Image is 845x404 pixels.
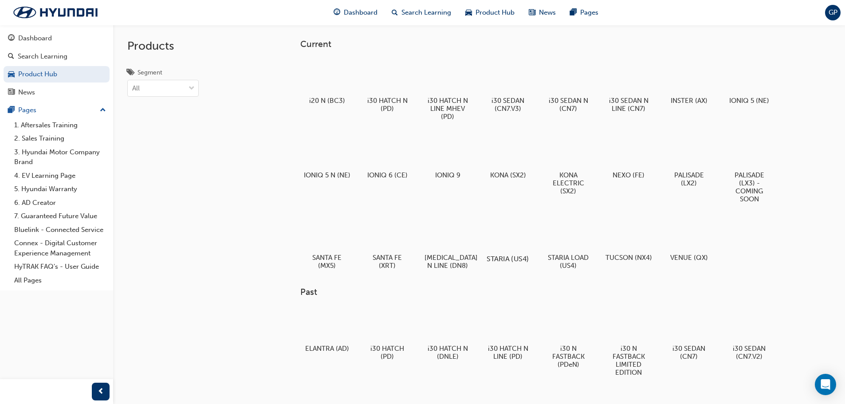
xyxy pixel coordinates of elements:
a: News [4,84,110,101]
a: STARIA (US4) [481,213,535,265]
h5: NEXO (FE) [605,171,652,179]
h5: TUCSON (NX4) [605,254,652,262]
h5: IONIQ 9 [424,171,471,179]
a: SANTA FE (XRT) [361,213,414,273]
a: Bluelink - Connected Service [11,223,110,237]
a: INSTER (AX) [662,56,715,108]
span: tags-icon [127,69,134,77]
span: guage-icon [334,7,340,18]
a: NEXO (FE) [602,131,655,182]
h5: i30 N FASTBACK LIMITED EDITION [605,345,652,377]
a: 1. Aftersales Training [11,118,110,132]
a: KONA (SX2) [481,131,535,182]
span: news-icon [529,7,535,18]
a: Product Hub [4,66,110,82]
a: i30 SEDAN N (CN7) [542,56,595,116]
div: Dashboard [18,33,52,43]
span: car-icon [465,7,472,18]
a: Dashboard [4,30,110,47]
div: Segment [138,68,162,77]
a: i30 SEDAN (CN7) [662,305,715,364]
span: search-icon [8,53,14,61]
a: guage-iconDashboard [326,4,385,22]
h5: i30 HATCH N LINE (PD) [485,345,531,361]
h5: ELANTRA (AD) [304,345,350,353]
a: 2. Sales Training [11,132,110,145]
div: Search Learning [18,51,67,62]
h5: i30 HATCH N LINE MHEV (PD) [424,97,471,121]
span: search-icon [392,7,398,18]
h5: SANTA FE (MX5) [304,254,350,270]
a: SANTA FE (MX5) [300,213,354,273]
h5: PALISADE (LX3) - COMING SOON [726,171,773,203]
span: News [539,8,556,18]
div: All [132,83,140,94]
a: i30 HATCH N LINE (PD) [481,305,535,364]
h5: IONIQ 6 (CE) [364,171,411,179]
h5: IONIQ 5 (NE) [726,97,773,105]
span: news-icon [8,89,15,97]
span: Dashboard [344,8,377,18]
a: i30 HATCH N (PD) [361,56,414,116]
a: HyTRAK FAQ's - User Guide [11,260,110,274]
span: guage-icon [8,35,15,43]
a: 6. AD Creator [11,196,110,210]
a: i30 SEDAN N LINE (CN7) [602,56,655,116]
a: Connex - Digital Customer Experience Management [11,236,110,260]
a: pages-iconPages [563,4,605,22]
a: IONIQ 5 (NE) [723,56,776,108]
span: Pages [580,8,598,18]
span: pages-icon [570,7,577,18]
span: pages-icon [8,106,15,114]
h5: i30 HATCH N (PD) [364,97,411,113]
h5: i30 SEDAN (CN7.V3) [485,97,531,113]
h5: [MEDICAL_DATA] N LINE (DN8) [424,254,471,270]
button: GP [825,5,841,20]
h3: Current [300,39,804,49]
a: i30 N FASTBACK LIMITED EDITION [602,305,655,380]
button: Pages [4,102,110,118]
a: STARIA LOAD (US4) [542,213,595,273]
a: i30 HATCH N LINE MHEV (PD) [421,56,474,124]
span: prev-icon [98,386,104,397]
a: PALISADE (LX3) - COMING SOON [723,131,776,206]
a: i30 HATCH N (DNLE) [421,305,474,364]
a: ELANTRA (AD) [300,305,354,356]
img: Trak [4,3,106,22]
a: TUCSON (NX4) [602,213,655,265]
a: i30 SEDAN (CN7.V3) [481,56,535,116]
span: car-icon [8,71,15,78]
a: VENUE (QX) [662,213,715,265]
span: up-icon [100,105,106,116]
a: i30 HATCH (PD) [361,305,414,364]
h5: i30 HATCH (PD) [364,345,411,361]
h5: SANTA FE (XRT) [364,254,411,270]
h5: IONIQ 5 N (NE) [304,171,350,179]
div: Pages [18,105,36,115]
a: IONIQ 6 (CE) [361,131,414,182]
a: search-iconSearch Learning [385,4,458,22]
h5: i30 N FASTBACK (PDeN) [545,345,592,369]
h5: i30 HATCH N (DNLE) [424,345,471,361]
a: IONIQ 5 N (NE) [300,131,354,182]
a: 4. EV Learning Page [11,169,110,183]
a: 7. Guaranteed Future Value [11,209,110,223]
span: GP [829,8,837,18]
button: DashboardSearch LearningProduct HubNews [4,28,110,102]
h5: KONA (SX2) [485,171,531,179]
a: Search Learning [4,48,110,65]
h5: i30 SEDAN N (CN7) [545,97,592,113]
a: KONA ELECTRIC (SX2) [542,131,595,198]
h5: STARIA LOAD (US4) [545,254,592,270]
a: All Pages [11,274,110,287]
h3: Past [300,287,804,297]
a: i20 N (BC3) [300,56,354,108]
h2: Products [127,39,199,53]
a: 3. Hyundai Motor Company Brand [11,145,110,169]
a: 5. Hyundai Warranty [11,182,110,196]
h5: i20 N (BC3) [304,97,350,105]
span: down-icon [189,83,195,94]
a: [MEDICAL_DATA] N LINE (DN8) [421,213,474,273]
